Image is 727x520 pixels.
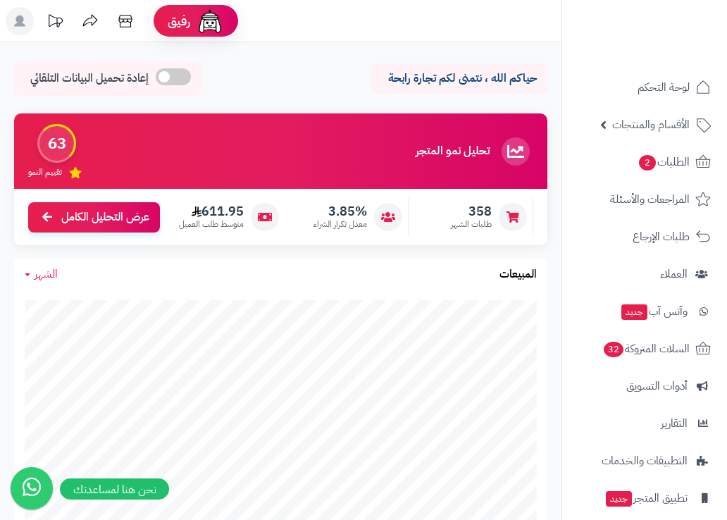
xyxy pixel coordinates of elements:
[35,266,58,283] span: الشهر
[571,145,719,179] a: الطلبات2
[626,376,688,396] span: أدوات التسويق
[382,70,537,87] p: حياكم الله ، نتمنى لكم تجارة رابحة
[571,407,719,440] a: التقارير
[179,218,244,230] span: متوسط طلب العميل
[313,218,367,230] span: معدل تكرار الشراء
[571,369,719,403] a: أدوات التسويق
[571,220,719,254] a: طلبات الإرجاع
[571,257,719,291] a: العملاء
[571,332,719,366] a: السلات المتروكة32
[25,266,58,283] a: الشهر
[571,481,719,515] a: تطبيق المتجرجديد
[602,451,688,471] span: التطبيقات والخدمات
[638,78,690,97] span: لوحة التحكم
[639,155,656,171] span: 2
[620,302,688,321] span: وآتس آب
[571,295,719,328] a: وآتس آبجديد
[606,491,632,507] span: جديد
[37,7,73,39] a: تحديثات المنصة
[660,264,688,284] span: العملاء
[61,209,149,225] span: عرض التحليل الكامل
[179,204,244,219] span: 611.95
[604,488,688,508] span: تطبيق المتجر
[661,414,688,433] span: التقارير
[602,339,690,359] span: السلات المتروكة
[28,202,160,233] a: عرض التحليل الكامل
[451,218,492,230] span: طلبات الشهر
[612,115,690,135] span: الأقسام والمنتجات
[313,204,367,219] span: 3.85%
[499,268,537,281] h3: المبيعات
[638,152,690,172] span: الطلبات
[571,70,719,104] a: لوحة التحكم
[604,342,623,357] span: 32
[196,7,224,35] img: ai-face.png
[28,166,62,178] span: تقييم النمو
[610,190,690,209] span: المراجعات والأسئلة
[168,13,190,30] span: رفيق
[451,204,492,219] span: 358
[571,444,719,478] a: التطبيقات والخدمات
[621,304,647,320] span: جديد
[30,70,149,87] span: إعادة تحميل البيانات التلقائي
[633,227,690,247] span: طلبات الإرجاع
[571,182,719,216] a: المراجعات والأسئلة
[416,145,490,158] h3: تحليل نمو المتجر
